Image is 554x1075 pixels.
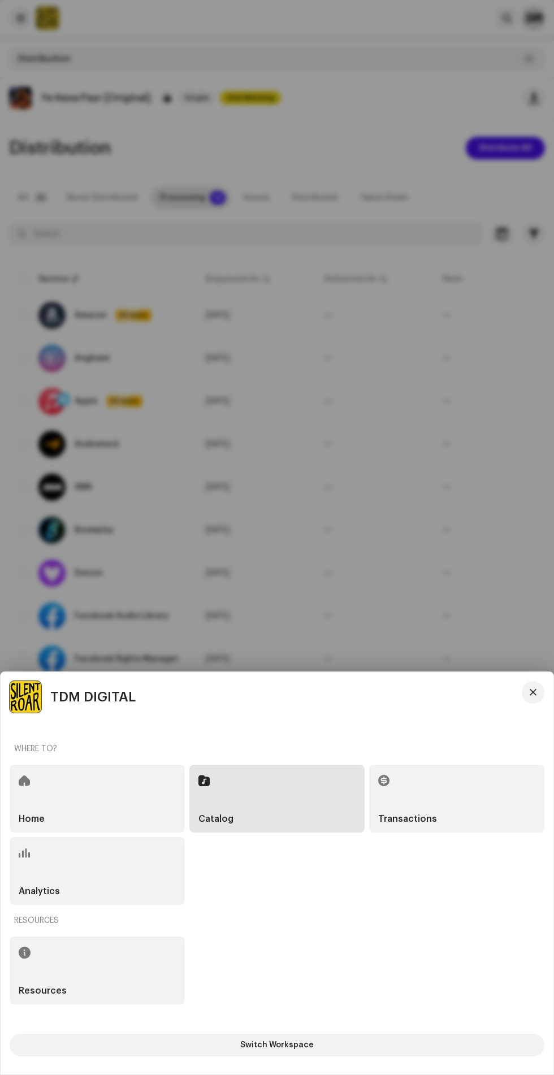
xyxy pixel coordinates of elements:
re-a-nav-header: Where to? [10,735,544,762]
h5: Catalog [198,814,233,823]
h5: Resources [19,986,67,995]
h5: Analytics [19,887,60,896]
re-a-nav-header: Resources [10,907,544,934]
img: fcfd72e7-8859-4002-b0df-9a7058150634 [10,681,41,713]
span: TDM DIGITAL [50,690,136,704]
button: Switch Workspace [10,1034,544,1056]
h5: Transactions [378,814,437,823]
span: Switch Workspace [240,1034,314,1056]
h5: Home [19,814,45,823]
